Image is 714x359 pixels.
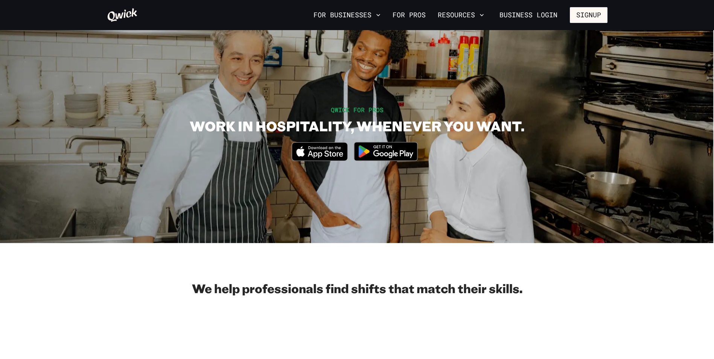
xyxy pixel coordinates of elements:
[349,137,422,166] img: Get it on Google Play
[435,9,487,21] button: Resources
[107,281,607,296] h2: We help professionals find shifts that match their skills.
[311,9,384,21] button: For Businesses
[331,106,384,114] span: QWICK FOR PROS
[570,7,607,23] button: Signup
[390,9,429,21] a: For Pros
[292,155,348,163] a: Download on the App Store
[190,117,524,134] h1: WORK IN HOSPITALITY, WHENEVER YOU WANT.
[493,7,564,23] a: Business Login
